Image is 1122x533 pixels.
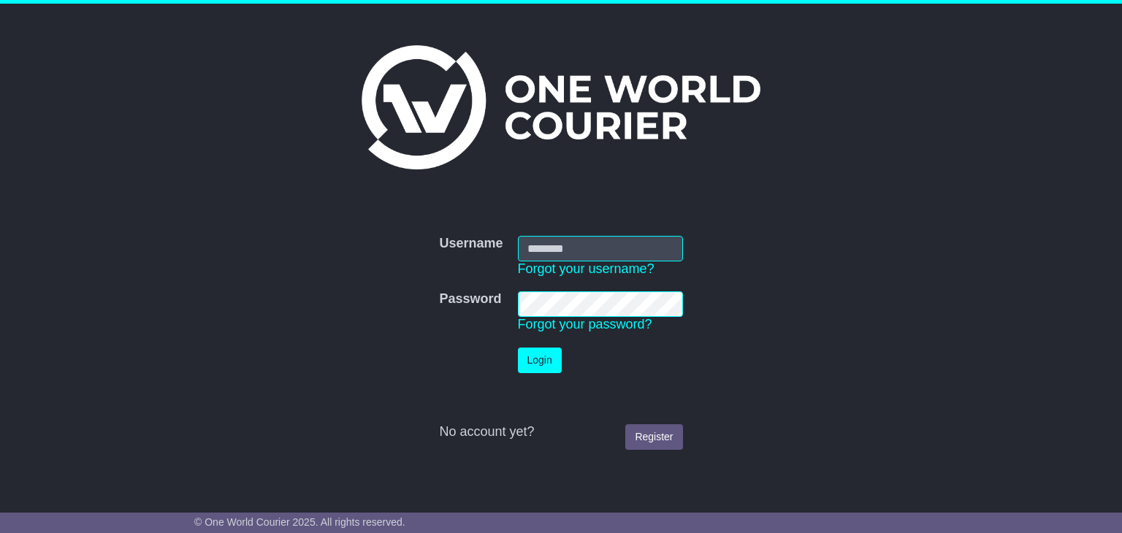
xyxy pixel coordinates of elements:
[439,236,503,252] label: Username
[518,261,654,276] a: Forgot your username?
[518,317,652,331] a: Forgot your password?
[439,424,682,440] div: No account yet?
[194,516,405,528] span: © One World Courier 2025. All rights reserved.
[518,348,562,373] button: Login
[439,291,501,307] label: Password
[625,424,682,450] a: Register
[362,45,760,169] img: One World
